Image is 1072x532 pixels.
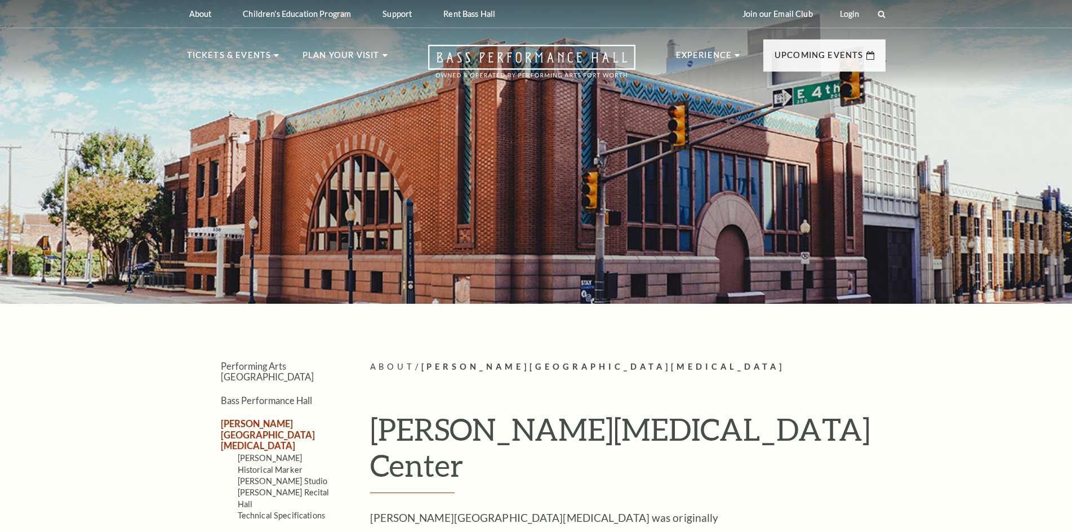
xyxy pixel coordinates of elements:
p: Children's Education Program [243,9,351,19]
a: [PERSON_NAME][GEOGRAPHIC_DATA][MEDICAL_DATA] [221,418,315,451]
a: Technical Specifications [238,511,325,520]
a: Bass Performance Hall [221,395,312,406]
a: [PERSON_NAME] Historical Marker [238,453,303,474]
p: Upcoming Events [775,48,864,69]
p: Rent Bass Hall [443,9,495,19]
span: [PERSON_NAME][GEOGRAPHIC_DATA][MEDICAL_DATA] [421,362,785,371]
a: [PERSON_NAME] Recital Hall [238,487,330,508]
p: Support [382,9,412,19]
p: Experience [676,48,732,69]
a: [PERSON_NAME] Studio [238,476,328,486]
p: / [370,360,886,374]
p: Plan Your Visit [303,48,380,69]
a: Performing Arts [GEOGRAPHIC_DATA] [221,361,314,382]
span: About [370,362,415,371]
h1: [PERSON_NAME][MEDICAL_DATA] Center [370,411,886,494]
p: About [189,9,212,19]
p: Tickets & Events [187,48,272,69]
